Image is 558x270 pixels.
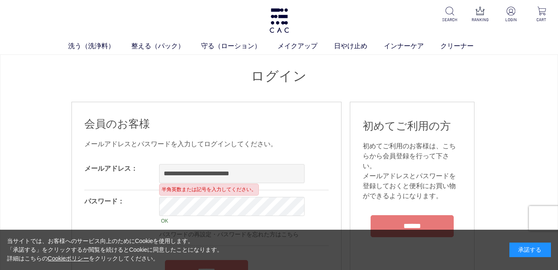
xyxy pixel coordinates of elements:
a: Cookieポリシー [48,255,89,262]
a: 日やけ止め [334,41,384,51]
a: クリーナー [440,41,490,51]
a: メイクアップ [278,41,334,51]
p: SEARCH [440,17,459,23]
p: RANKING [470,17,490,23]
img: logo [268,8,290,33]
p: LOGIN [501,17,521,23]
label: パスワード： [84,198,124,205]
span: 初めてご利用の方 [363,120,451,132]
div: 半角英数または記号を入力してください。 [159,184,259,196]
div: 承諾する [509,243,551,257]
div: OK [159,216,305,226]
a: CART [532,7,551,23]
a: SEARCH [440,7,459,23]
a: 整える（パック） [131,41,201,51]
div: 初めてご利用のお客様は、こちらから会員登録を行って下さい。 メールアドレスとパスワードを登録しておくと便利にお買い物ができるようになります。 [363,141,462,201]
a: RANKING [470,7,490,23]
h1: ログイン [71,67,487,85]
div: メールアドレスとパスワードを入力してログインしてください。 [84,139,329,149]
a: インナーケア [384,41,440,51]
a: LOGIN [501,7,521,23]
a: 守る（ローション） [201,41,278,51]
span: 会員のお客様 [84,118,150,130]
a: 洗う（洗浄料） [68,41,131,51]
p: CART [532,17,551,23]
div: 当サイトでは、お客様へのサービス向上のためにCookieを使用します。 「承諾する」をクリックするか閲覧を続けるとCookieに同意したことになります。 詳細はこちらの をクリックしてください。 [7,237,223,263]
label: メールアドレス： [84,165,138,172]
